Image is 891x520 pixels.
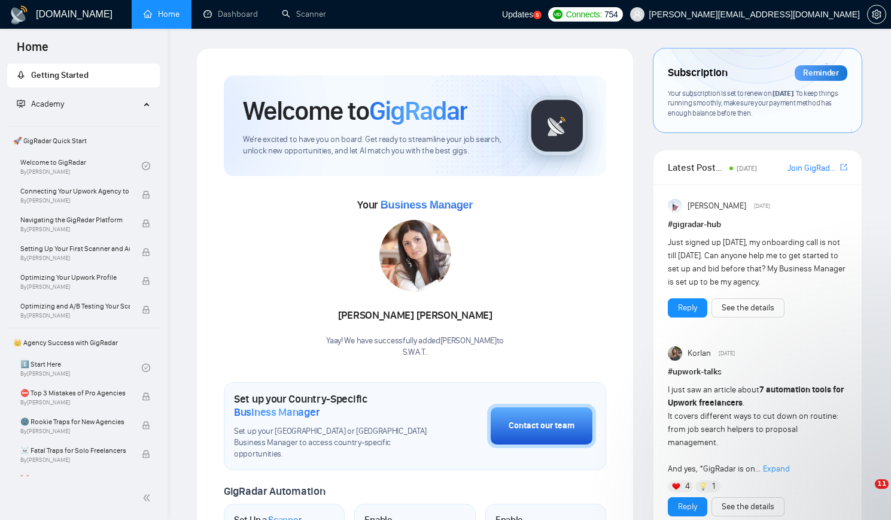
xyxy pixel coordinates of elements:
button: Reply [668,298,707,318]
img: 1706119779818-multi-117.jpg [379,220,451,292]
span: 754 [604,8,618,21]
span: lock [142,277,150,285]
a: Reply [678,500,697,513]
span: check-circle [142,364,150,372]
span: [DATE] [754,201,770,211]
button: setting [867,5,886,24]
a: homeHome [144,9,180,19]
span: double-left [142,492,154,504]
span: GigRadar [369,95,467,127]
span: lock [142,450,150,458]
span: Business Manager [234,406,320,419]
span: lock [142,191,150,199]
div: Yaay! We have successfully added [PERSON_NAME] to [326,335,504,358]
div: Reminder [795,65,847,81]
span: GigRadar Automation [224,485,325,498]
h1: # gigradar-hub [668,218,847,231]
img: Anisuzzaman Khan [668,199,682,213]
span: ❌ How to get banned on Upwork [20,473,130,485]
a: searchScanner [282,9,326,19]
h1: Welcome to [243,95,467,127]
span: Connects: [566,8,602,21]
span: Academy [17,99,64,109]
p: S.W.A.T. . [326,347,504,358]
a: Reply [678,301,697,315]
span: Your [357,198,473,211]
span: rocket [17,71,25,79]
span: Updates [502,10,533,19]
iframe: Intercom live chat [850,479,879,508]
span: By [PERSON_NAME] [20,283,130,291]
span: Set up your [GEOGRAPHIC_DATA] or [GEOGRAPHIC_DATA] Business Manager to access country-specific op... [234,426,427,460]
span: Connecting Your Upwork Agency to GigRadar [20,185,130,197]
span: Optimizing Your Upwork Profile [20,271,130,283]
button: Contact our team [487,404,596,448]
span: [PERSON_NAME] [688,199,746,213]
a: See the details [722,500,774,513]
span: [DATE] [719,348,735,359]
span: By [PERSON_NAME] [20,399,130,406]
span: Home [7,38,58,64]
span: export [840,162,847,172]
li: Getting Started [7,64,160,87]
button: See the details [711,298,784,318]
span: 🚀 GigRadar Quick Start [8,129,159,153]
img: upwork-logo.png [553,10,562,19]
span: ⛔ Top 3 Mistakes of Pro Agencies [20,387,130,399]
span: We're excited to have you on board. Get ready to streamline your job search, unlock new opportuni... [243,134,508,157]
h1: # upwork-talks [668,365,847,379]
a: Welcome to GigRadarBy[PERSON_NAME] [20,153,142,179]
button: Reply [668,497,707,516]
a: See the details [722,301,774,315]
span: Navigating the GigRadar Platform [20,214,130,226]
span: [DATE] [737,164,757,173]
span: lock [142,392,150,401]
h1: Set up your Country-Specific [234,392,427,419]
span: I just saw an article about . It covers different ways to cut down on routine: from job search he... [668,385,844,474]
span: Optimizing and A/B Testing Your Scanner for Better Results [20,300,130,312]
span: Just signed up [DATE], my onboarding call is not till [DATE]. Can anyone help me to get started t... [668,237,846,287]
a: setting [867,10,886,19]
span: Business Manager [381,199,473,211]
span: By [PERSON_NAME] [20,255,130,262]
span: By [PERSON_NAME] [20,428,130,435]
span: setting [868,10,886,19]
button: See the details [711,497,784,516]
a: Join GigRadar Slack Community [787,162,838,175]
span: ☠️ Fatal Traps for Solo Freelancers [20,445,130,456]
text: 5 [536,13,539,18]
span: Subscription [668,63,727,83]
span: 👑 Agency Success with GigRadar [8,331,159,355]
a: dashboardDashboard [203,9,258,19]
span: By [PERSON_NAME] [20,456,130,464]
img: Korlan [668,346,682,361]
span: By [PERSON_NAME] [20,312,130,319]
span: lock [142,219,150,228]
img: logo [10,5,29,25]
span: [DATE] [773,89,793,98]
span: By [PERSON_NAME] [20,197,130,204]
span: lock [142,421,150,430]
a: export [840,162,847,173]
span: 🌚 Rookie Traps for New Agencies [20,416,130,428]
img: gigradar-logo.png [527,96,587,156]
span: Academy [31,99,64,109]
span: Getting Started [31,70,89,80]
span: check-circle [142,162,150,170]
span: Korlan [688,347,711,360]
span: lock [142,306,150,314]
span: lock [142,248,150,256]
a: 1️⃣ Start HereBy[PERSON_NAME] [20,355,142,381]
span: user [633,10,641,19]
div: [PERSON_NAME] [PERSON_NAME] [326,306,504,326]
span: Latest Posts from the GigRadar Community [668,160,726,175]
div: Contact our team [509,419,574,433]
a: 5 [533,11,542,19]
span: By [PERSON_NAME] [20,226,130,233]
span: Your subscription is set to renew on . To keep things running smoothly, make sure your payment me... [668,89,838,117]
span: fund-projection-screen [17,99,25,108]
span: Setting Up Your First Scanner and Auto-Bidder [20,243,130,255]
span: 11 [875,479,889,489]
